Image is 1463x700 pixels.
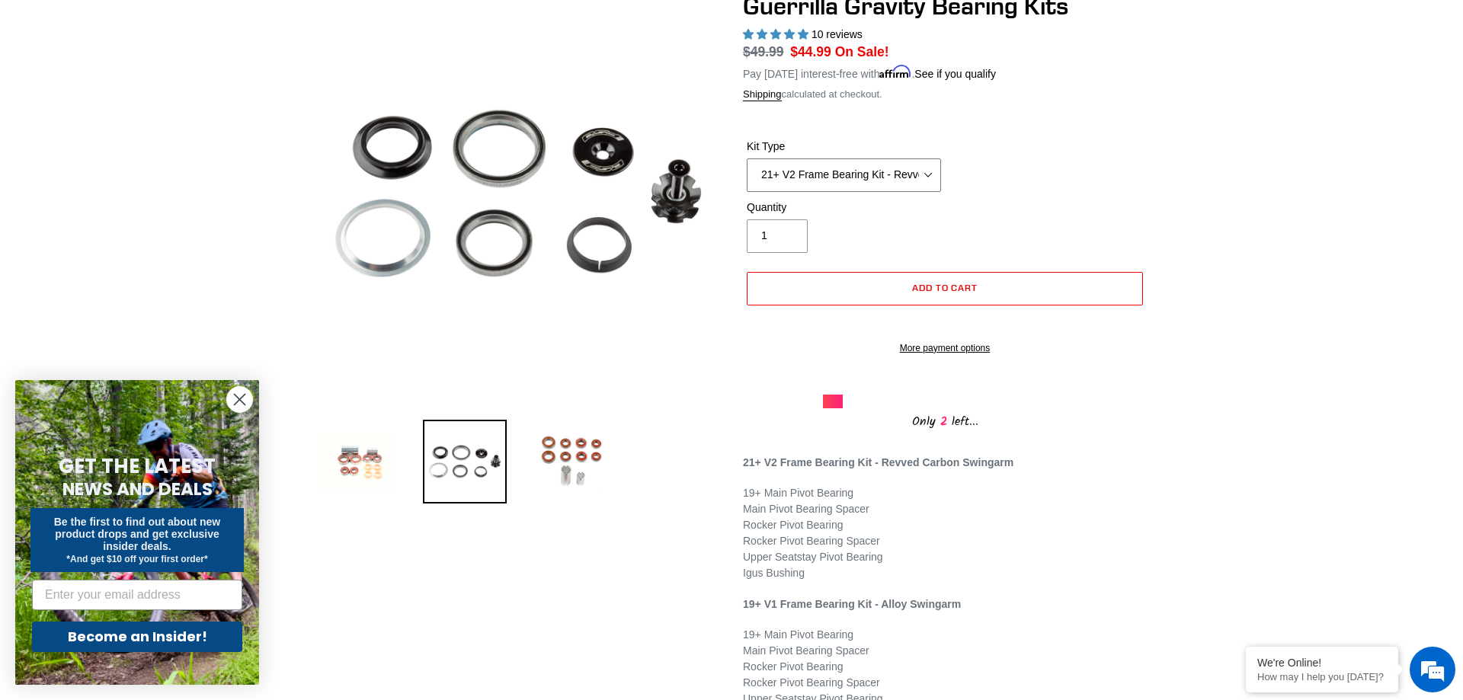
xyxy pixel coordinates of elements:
[316,420,400,503] img: Load image into Gallery viewer, Guerrilla Gravity Bearing Kits
[747,341,1143,355] a: More payment options
[743,44,784,59] s: $49.99
[743,485,1147,581] p: 19+ Main Pivot Bearing Main Pivot Bearing Spacer Rocker Pivot Bearing Rocker Pivot Bearing Spacer...
[226,386,253,413] button: Close dialog
[823,408,1067,432] div: Only left...
[743,28,812,40] span: 5.00 stars
[914,68,996,80] a: See if you qualify - Learn more about Affirm Financing (opens in modal)
[743,88,782,101] a: Shipping
[743,87,1147,102] div: calculated at checkout.
[835,42,889,62] span: On Sale!
[32,580,242,610] input: Enter your email address
[879,66,911,78] span: Affirm
[812,28,863,40] span: 10 reviews
[17,84,40,107] div: Navigation go back
[102,85,279,105] div: Chat with us now
[32,622,242,652] button: Become an Insider!
[530,420,613,503] img: Load image into Gallery viewer, Guerrilla Gravity Bearing Kits
[88,192,210,346] span: We're online!
[54,516,221,552] span: Be the first to find out about new product drops and get exclusive insider deals.
[743,456,1013,468] strong: 21+ V2 Frame Bearing Kit - Revved Carbon Swingarm
[743,598,961,610] strong: 19+ V1 Frame Bearing Kit - Alloy Swingarm
[1257,671,1387,682] p: How may I help you today?
[49,76,87,114] img: d_696896380_company_1647369064580_696896380
[66,554,207,564] span: *And get $10 off your first order*
[62,477,213,501] span: NEWS AND DEALS
[912,282,978,293] span: Add to cart
[747,200,941,216] label: Quantity
[747,272,1143,305] button: Add to cart
[747,139,941,155] label: Kit Type
[790,44,831,59] span: $44.99
[1257,657,1387,669] div: We're Online!
[936,412,952,431] span: 2
[250,8,287,44] div: Minimize live chat window
[743,62,996,82] p: Pay [DATE] interest-free with .
[8,416,290,469] textarea: Type your message and hit 'Enter'
[59,452,216,480] span: GET THE LATEST
[423,420,507,503] img: Load image into Gallery viewer, Guerrilla Gravity Bearing Kits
